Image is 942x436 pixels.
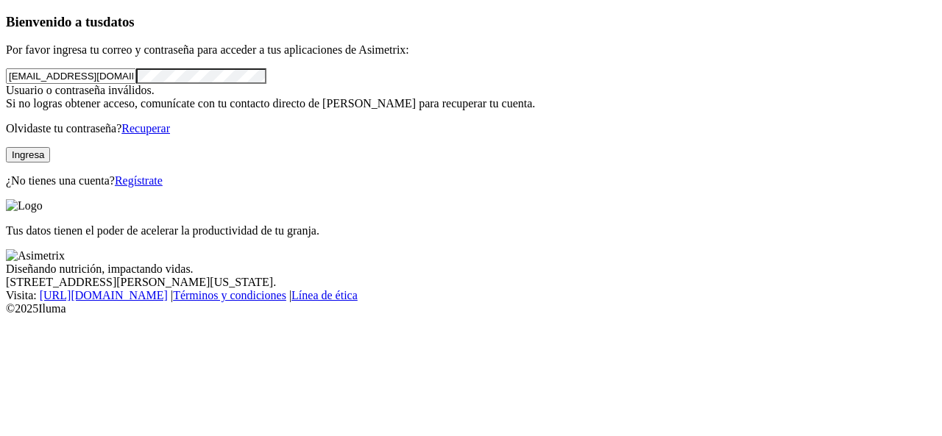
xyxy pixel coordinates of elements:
[173,289,286,301] a: Términos y condiciones
[6,199,43,212] img: Logo
[6,84,936,110] div: Usuario o contraseña inválidos. Si no logras obtener acceso, comunícate con tu contacto directo d...
[115,174,163,187] a: Regístrate
[6,14,936,30] h3: Bienvenido a tus
[6,289,936,302] div: Visita : | |
[6,174,936,187] p: ¿No tienes una cuenta?
[121,122,170,135] a: Recuperar
[6,276,936,289] div: [STREET_ADDRESS][PERSON_NAME][US_STATE].
[6,249,65,262] img: Asimetrix
[291,289,358,301] a: Línea de ética
[6,302,936,315] div: © 2025 Iluma
[6,224,936,237] p: Tus datos tienen el poder de acelerar la productividad de tu granja.
[103,14,135,29] span: datos
[6,147,50,162] button: Ingresa
[6,68,136,84] input: Tu correo
[6,262,936,276] div: Diseñando nutrición, impactando vidas.
[6,122,936,135] p: Olvidaste tu contraseña?
[40,289,168,301] a: [URL][DOMAIN_NAME]
[6,43,936,57] p: Por favor ingresa tu correo y contraseña para acceder a tus aplicaciones de Asimetrix:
